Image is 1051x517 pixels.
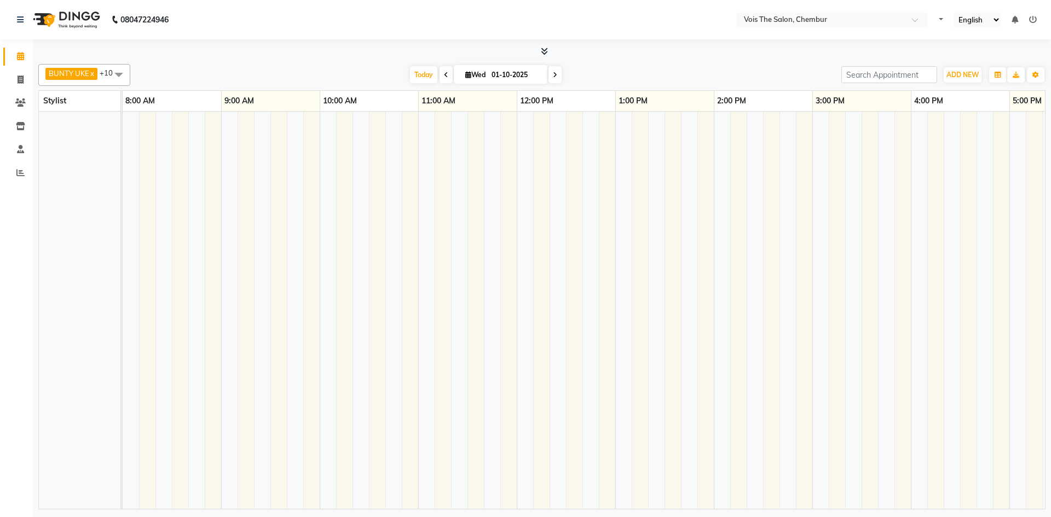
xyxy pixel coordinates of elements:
a: 1:00 PM [616,93,650,109]
a: 8:00 AM [123,93,158,109]
span: +10 [100,68,121,77]
a: 5:00 PM [1010,93,1044,109]
a: 3:00 PM [813,93,847,109]
a: 11:00 AM [419,93,458,109]
input: Search Appointment [841,66,937,83]
input: 2025-10-01 [488,67,543,83]
button: ADD NEW [944,67,981,83]
a: 10:00 AM [320,93,360,109]
span: ADD NEW [946,71,979,79]
a: x [89,69,94,78]
a: 4:00 PM [911,93,946,109]
span: Stylist [43,96,66,106]
span: Wed [463,71,488,79]
img: logo [28,4,103,35]
b: 08047224946 [120,4,169,35]
span: BUNTY UKE [49,69,89,78]
span: Today [410,66,437,83]
a: 2:00 PM [714,93,749,109]
a: 9:00 AM [222,93,257,109]
a: 12:00 PM [517,93,556,109]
